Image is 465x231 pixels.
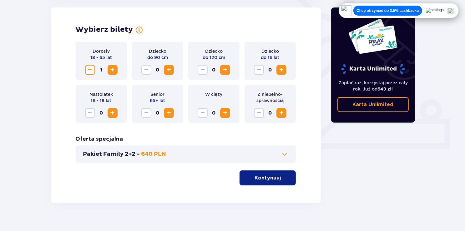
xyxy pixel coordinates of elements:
button: Decrease [198,65,208,75]
p: Z niepełno­sprawnością [250,91,291,104]
p: do 90 cm [147,54,168,61]
button: Decrease [254,65,264,75]
span: 0 [96,108,106,118]
p: do 120 cm [203,54,225,61]
p: Karta Unlimited [341,64,406,75]
p: Dziecko [205,48,223,54]
button: Increase [220,65,230,75]
button: Increase [164,108,174,118]
button: Decrease [141,108,151,118]
button: Increase [220,108,230,118]
p: 65+ lat [150,97,165,104]
p: 16 - 18 lat [91,97,112,104]
button: Increase [108,108,118,118]
span: 0 [209,108,219,118]
button: Increase [276,65,286,75]
button: Decrease [198,108,208,118]
span: 0 [209,65,219,75]
span: 0 [153,108,163,118]
p: Karta Unlimited [352,101,393,108]
p: Senior [150,91,164,97]
a: Karta Unlimited [337,97,409,112]
p: Dziecko [149,48,166,54]
p: Oferta specjalna [76,135,123,143]
span: 0 [265,65,275,75]
button: Pakiet Family 2+2 -640 PLN [83,150,289,158]
p: Dorosły [93,48,110,54]
button: Decrease [85,108,95,118]
button: Decrease [254,108,264,118]
p: Zapłać raz, korzystaj przez cały rok. Już od ! [337,80,409,92]
p: Kontynuuj [255,174,281,181]
p: Nastolatek [89,91,113,97]
button: Increase [164,65,174,75]
span: 1 [96,65,106,75]
p: 18 - 65 lat [90,54,112,61]
p: W ciąży [205,91,222,97]
button: Decrease [141,65,151,75]
span: 0 [265,108,275,118]
p: Pakiet Family 2+2 - [83,150,140,158]
span: 649 zł [377,86,392,91]
button: Increase [276,108,286,118]
p: 640 PLN [141,150,166,158]
button: Increase [108,65,118,75]
p: Dziecko [261,48,279,54]
span: 0 [153,65,163,75]
button: Decrease [85,65,95,75]
button: Kontynuuj [240,170,296,185]
p: do 16 lat [261,54,279,61]
p: Wybierz bilety [76,25,133,34]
